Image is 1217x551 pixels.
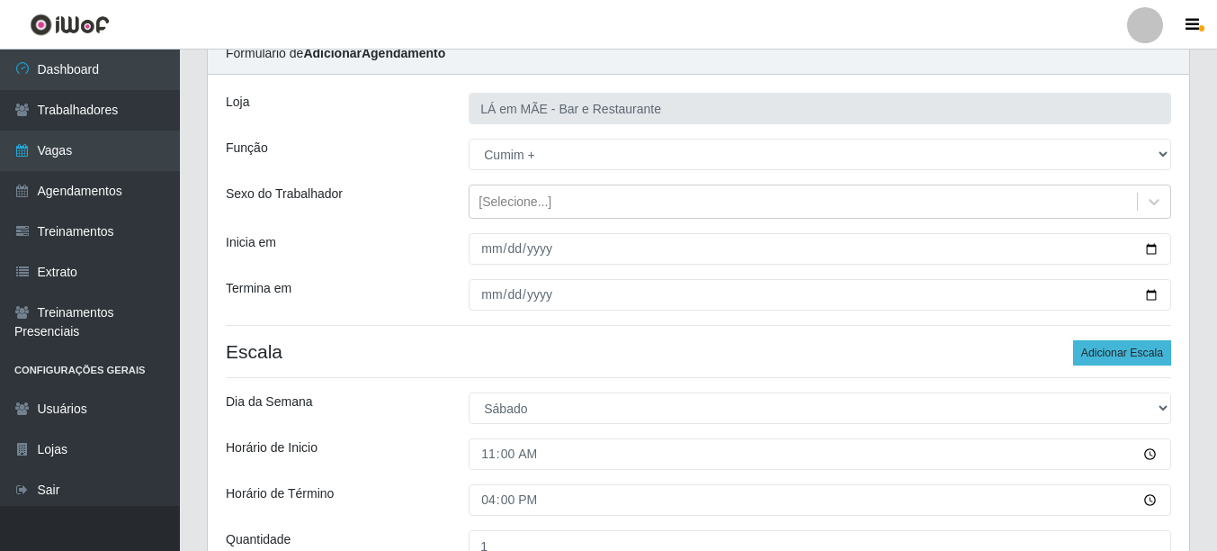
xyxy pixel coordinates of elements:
[469,279,1171,311] input: 00/00/0000
[469,438,1171,470] input: 00:00
[469,484,1171,516] input: 00:00
[30,14,110,36] img: CoreUI Logo
[208,33,1189,75] div: Formulário de
[226,484,334,503] label: Horário de Término
[469,233,1171,265] input: 00/00/0000
[226,438,318,457] label: Horário de Inicio
[226,93,249,112] label: Loja
[226,185,343,203] label: Sexo do Trabalhador
[226,233,276,252] label: Inicia em
[1073,340,1171,366] button: Adicionar Escala
[226,279,291,298] label: Termina em
[226,139,268,158] label: Função
[303,46,445,60] strong: Adicionar Agendamento
[479,193,551,212] div: [Selecione...]
[226,393,313,411] label: Dia da Semana
[226,340,1171,363] h4: Escala
[226,530,291,549] label: Quantidade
